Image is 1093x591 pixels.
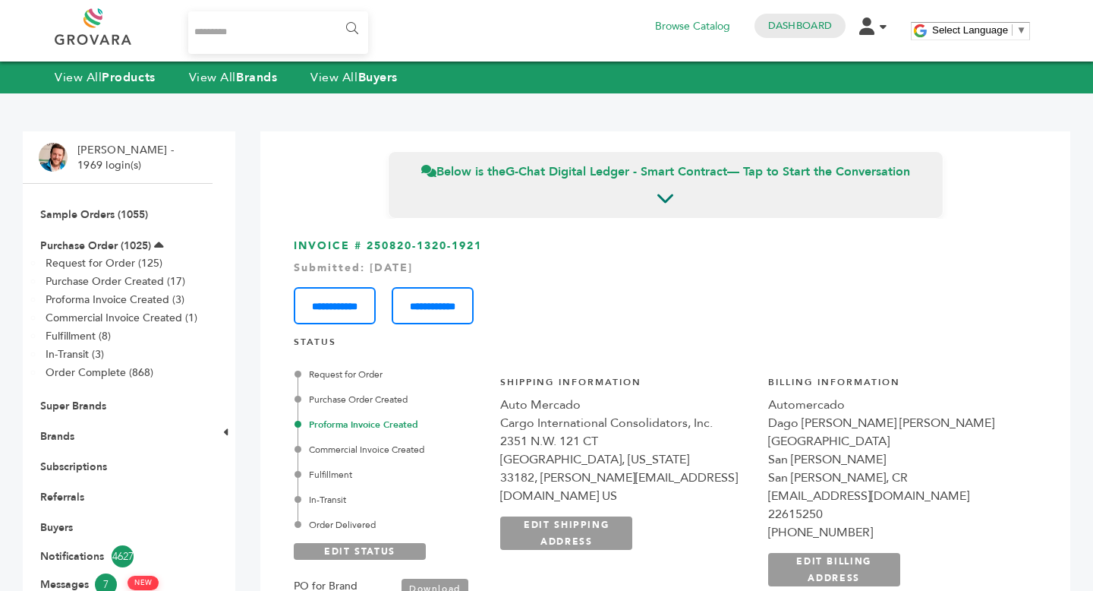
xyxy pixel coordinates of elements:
a: Super Brands [40,399,106,413]
a: Proforma Invoice Created (3) [46,292,184,307]
div: Commercial Invoice Created [298,443,484,457]
a: Buyers [40,520,73,535]
a: EDIT STATUS [294,543,426,560]
h4: Shipping Information [500,376,752,397]
a: EDIT SHIPPING ADDRESS [500,517,632,550]
a: Brands [40,429,74,444]
a: Sample Orders (1055) [40,207,148,222]
span: 4627 [112,545,134,567]
div: [EMAIL_ADDRESS][DOMAIN_NAME] [768,487,1020,505]
li: [PERSON_NAME] - 1969 login(s) [77,143,178,172]
strong: Products [102,69,155,86]
div: Automercado [768,396,1020,414]
a: Purchase Order Created (17) [46,274,185,289]
div: Auto Mercado [500,396,752,414]
div: 2351 N.W. 121 CT [500,432,752,450]
h4: STATUS [294,336,1037,356]
h4: Billing Information [768,376,1020,397]
a: Referrals [40,490,84,504]
a: Purchase Order (1025) [40,239,151,253]
span: Select Language [932,24,1008,36]
div: 33182, [PERSON_NAME][EMAIL_ADDRESS][DOMAIN_NAME] US [500,469,752,505]
div: Fulfillment [298,468,484,482]
div: [PHONE_NUMBER] [768,523,1020,542]
span: ▼ [1016,24,1026,36]
a: Commercial Invoice Created (1) [46,311,197,325]
a: EDIT BILLING ADDRESS [768,553,900,586]
span: Below is the — Tap to Start the Conversation [421,163,910,180]
a: View AllBrands [189,69,278,86]
div: [GEOGRAPHIC_DATA] [768,432,1020,450]
div: Submitted: [DATE] [294,261,1037,276]
div: Cargo International Consolidators, Inc. [500,414,752,432]
h3: INVOICE # 250820-1320-1921 [294,239,1037,324]
div: San [PERSON_NAME], CR [768,469,1020,487]
strong: G-Chat Digital Ledger - Smart Contract [506,163,727,180]
div: Request for Order [298,368,484,381]
span: ​ [1012,24,1013,36]
a: Browse Catalog [655,18,730,35]
a: Subscriptions [40,460,107,474]
a: Notifications4627 [40,545,195,567]
strong: Buyers [358,69,398,86]
div: [GEOGRAPHIC_DATA], [US_STATE] [500,450,752,469]
a: View AllProducts [55,69,156,86]
div: Order Delivered [298,518,484,532]
div: San [PERSON_NAME] [768,450,1020,469]
span: NEW [128,576,159,590]
a: In-Transit (3) [46,347,104,362]
div: 22615250 [768,505,1020,523]
a: View AllBuyers [310,69,398,86]
input: Search... [188,11,368,54]
div: Dago [PERSON_NAME] [PERSON_NAME] [768,414,1020,432]
strong: Brands [236,69,277,86]
a: Dashboard [768,19,832,33]
div: Purchase Order Created [298,393,484,406]
div: Proforma Invoice Created [298,418,484,431]
a: Order Complete (868) [46,365,153,380]
div: In-Transit [298,493,484,507]
a: Request for Order (125) [46,256,162,270]
a: Fulfillment (8) [46,329,111,343]
a: Select Language​ [932,24,1026,36]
